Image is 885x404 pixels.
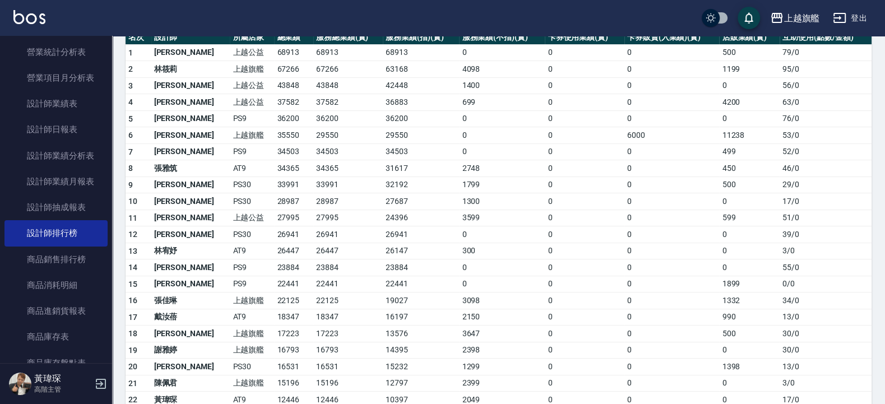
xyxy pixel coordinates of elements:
[624,375,720,392] td: 0
[383,160,459,177] td: 31617
[313,375,383,392] td: 15196
[624,210,720,226] td: 0
[459,160,545,177] td: 2748
[230,226,274,243] td: PS30
[274,94,313,111] td: 37582
[780,243,872,259] td: 3 / 0
[4,272,108,298] a: 商品消耗明細
[545,160,624,177] td: 0
[780,110,872,127] td: 76 / 0
[230,193,274,210] td: PS30
[719,309,780,326] td: 990
[128,164,133,173] span: 8
[719,292,780,309] td: 1332
[624,127,720,144] td: 6000
[383,193,459,210] td: 27687
[274,110,313,127] td: 36200
[624,160,720,177] td: 0
[274,127,313,144] td: 35550
[4,194,108,220] a: 設計師抽成報表
[9,373,31,395] img: Person
[313,342,383,359] td: 16793
[383,243,459,259] td: 26147
[780,276,872,292] td: 0 / 0
[624,309,720,326] td: 0
[151,94,230,111] td: [PERSON_NAME]
[780,326,872,342] td: 30 / 0
[313,143,383,160] td: 34503
[780,77,872,94] td: 56 / 0
[4,220,108,246] a: 設計師排行榜
[4,91,108,117] a: 設計師業績表
[313,226,383,243] td: 26941
[274,326,313,342] td: 17223
[780,193,872,210] td: 17 / 0
[624,292,720,309] td: 0
[34,373,91,384] h5: 黃瑋琛
[230,110,274,127] td: PS9
[828,8,872,29] button: 登出
[274,309,313,326] td: 18347
[459,375,545,392] td: 2399
[274,243,313,259] td: 26447
[383,77,459,94] td: 42448
[151,177,230,193] td: [PERSON_NAME]
[738,7,760,29] button: save
[274,30,313,45] th: 總業績
[313,326,383,342] td: 17223
[128,263,138,272] span: 14
[230,94,274,111] td: 上越公益
[459,309,545,326] td: 2150
[128,180,133,189] span: 9
[230,359,274,375] td: PS30
[151,226,230,243] td: [PERSON_NAME]
[313,30,383,45] th: 服務總業績(實)
[128,395,138,404] span: 22
[780,143,872,160] td: 52 / 0
[780,359,872,375] td: 13 / 0
[459,210,545,226] td: 3599
[274,61,313,78] td: 67266
[784,11,819,25] div: 上越旗艦
[459,61,545,78] td: 4098
[313,243,383,259] td: 26447
[383,61,459,78] td: 63168
[151,44,230,61] td: [PERSON_NAME]
[624,77,720,94] td: 0
[459,342,545,359] td: 2398
[780,127,872,144] td: 53 / 0
[459,193,545,210] td: 1300
[719,30,780,45] th: 店販業績(實)
[274,44,313,61] td: 68913
[128,313,138,322] span: 17
[545,77,624,94] td: 0
[383,359,459,375] td: 15232
[383,309,459,326] td: 16197
[128,230,138,239] span: 12
[274,193,313,210] td: 28987
[313,309,383,326] td: 18347
[313,210,383,226] td: 27995
[128,247,138,256] span: 13
[230,127,274,144] td: 上越旗艦
[128,329,138,338] span: 18
[128,131,133,140] span: 6
[459,30,545,45] th: 服務業績(不指)(實)
[128,147,133,156] span: 7
[383,177,459,193] td: 32192
[780,94,872,111] td: 63 / 0
[719,44,780,61] td: 500
[624,94,720,111] td: 0
[624,276,720,292] td: 0
[459,127,545,144] td: 0
[274,210,313,226] td: 27995
[719,193,780,210] td: 0
[230,309,274,326] td: AT9
[4,65,108,91] a: 營業項目月分析表
[383,127,459,144] td: 29550
[383,342,459,359] td: 14395
[383,94,459,111] td: 36883
[383,210,459,226] td: 24396
[230,30,274,45] th: 所屬店家
[545,127,624,144] td: 0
